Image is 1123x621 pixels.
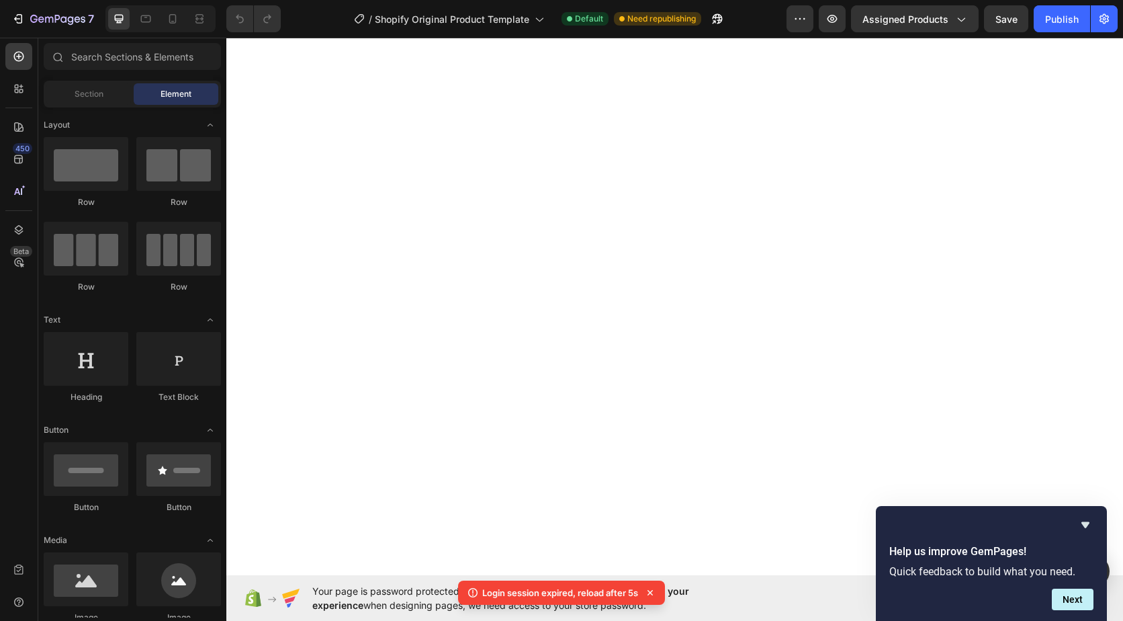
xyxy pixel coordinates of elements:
span: Your page is password protected. To when designing pages, we need access to your store password. [312,584,742,612]
span: Shopify Original Product Template [375,12,529,26]
span: Assigned Products [862,12,948,26]
span: / [369,12,372,26]
div: Row [136,196,221,208]
p: Quick feedback to build what you need. [889,565,1093,578]
p: Login session expired, reload after 5s [482,586,638,599]
span: Need republishing [627,13,696,25]
button: 7 [5,5,100,32]
div: Button [136,501,221,513]
div: Row [44,196,128,208]
span: Toggle open [199,530,221,551]
button: Assigned Products [851,5,979,32]
span: Default [575,13,603,25]
iframe: Design area [226,38,1123,575]
span: Toggle open [199,309,221,331]
span: Button [44,424,69,436]
h2: Help us improve GemPages! [889,544,1093,560]
span: Layout [44,119,70,131]
span: Toggle open [199,419,221,441]
button: Hide survey [1077,517,1093,533]
button: Next question [1052,589,1093,610]
div: Beta [10,246,32,257]
span: Save [995,13,1018,25]
button: Save [984,5,1028,32]
div: Button [44,501,128,513]
span: Element [161,88,191,100]
div: Text Block [136,391,221,403]
div: Help us improve GemPages! [889,517,1093,610]
span: Toggle open [199,114,221,136]
span: Media [44,534,67,546]
span: Text [44,314,60,326]
input: Search Sections & Elements [44,43,221,70]
button: Publish [1034,5,1090,32]
span: Section [75,88,103,100]
div: 450 [13,143,32,154]
p: 7 [88,11,94,27]
div: Row [136,281,221,293]
div: Undo/Redo [226,5,281,32]
div: Publish [1045,12,1079,26]
div: Heading [44,391,128,403]
div: Row [44,281,128,293]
